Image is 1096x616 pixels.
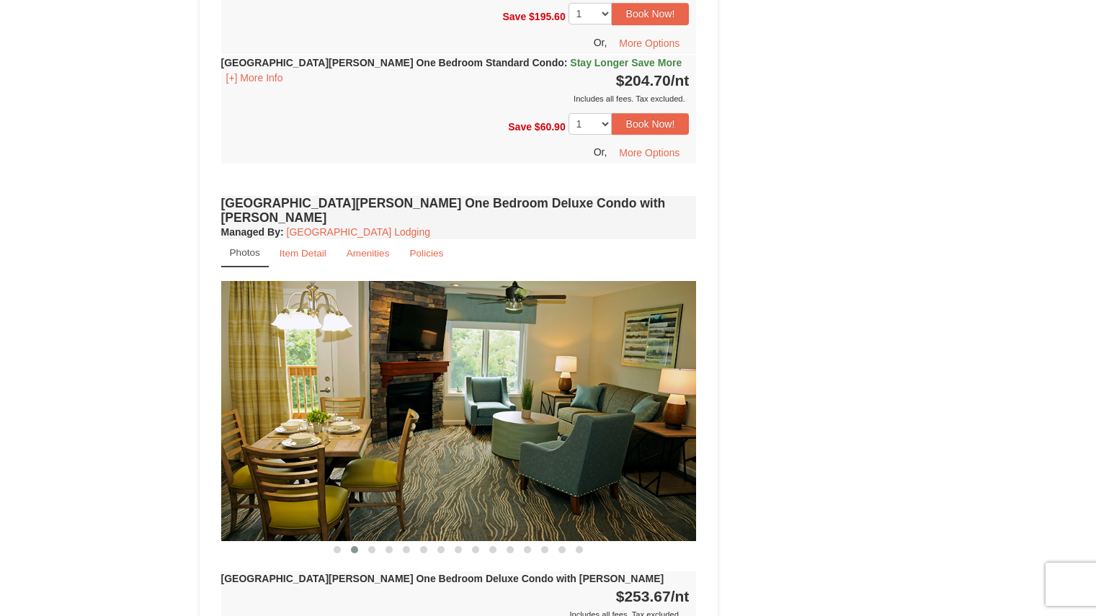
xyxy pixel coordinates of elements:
[337,239,399,267] a: Amenities
[564,57,568,68] span: :
[221,573,664,584] strong: [GEOGRAPHIC_DATA][PERSON_NAME] One Bedroom Deluxe Condo with [PERSON_NAME]
[612,3,690,24] button: Book Now!
[616,72,671,89] span: $204.70
[535,120,566,132] span: $60.90
[221,226,280,238] span: Managed By
[230,247,260,258] small: Photos
[270,239,336,267] a: Item Detail
[671,72,690,89] span: /nt
[221,196,697,225] h4: [GEOGRAPHIC_DATA][PERSON_NAME] One Bedroom Deluxe Condo with [PERSON_NAME]
[221,281,697,541] img: 18876286-123-3008ee08.jpg
[347,248,390,259] small: Amenities
[400,239,453,267] a: Policies
[671,588,690,604] span: /nt
[610,142,689,164] button: More Options
[612,113,690,135] button: Book Now!
[409,248,443,259] small: Policies
[221,91,690,106] div: Includes all fees. Tax excluded.
[221,57,682,68] strong: [GEOGRAPHIC_DATA][PERSON_NAME] One Bedroom Standard Condo
[610,32,689,54] button: More Options
[287,226,430,238] a: [GEOGRAPHIC_DATA] Lodging
[508,120,532,132] span: Save
[594,146,607,158] span: Or,
[280,248,326,259] small: Item Detail
[616,588,690,604] strong: $253.67
[221,239,269,267] a: Photos
[502,11,526,22] span: Save
[221,70,288,86] button: [+] More Info
[221,226,284,238] strong: :
[594,36,607,48] span: Or,
[529,11,566,22] span: $195.60
[570,57,682,68] span: Stay Longer Save More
